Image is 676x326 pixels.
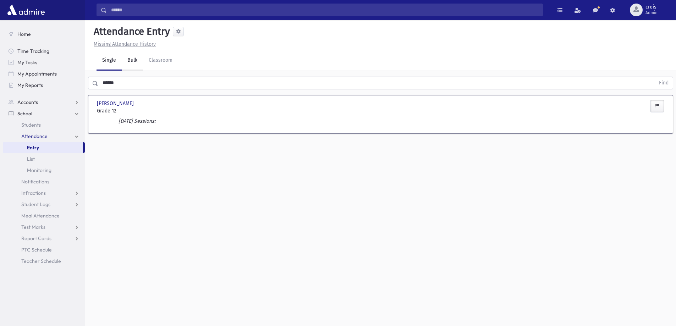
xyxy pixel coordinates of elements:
[17,110,32,117] span: School
[97,100,135,107] span: [PERSON_NAME]
[97,107,186,115] span: Grade 12
[94,41,156,47] u: Missing Attendance History
[3,153,85,165] a: List
[3,210,85,221] a: Meal Attendance
[21,133,48,139] span: Attendance
[3,165,85,176] a: Monitoring
[3,199,85,210] a: Student Logs
[119,118,155,124] i: [DATE] Sessions:
[17,31,31,37] span: Home
[3,45,85,57] a: Time Tracking
[21,190,46,196] span: Infractions
[655,77,673,89] button: Find
[645,10,658,16] span: Admin
[27,167,51,173] span: Monitoring
[21,235,51,242] span: Report Cards
[3,79,85,91] a: My Reports
[21,201,50,208] span: Student Logs
[3,57,85,68] a: My Tasks
[3,255,85,267] a: Teacher Schedule
[3,96,85,108] a: Accounts
[21,122,41,128] span: Students
[3,68,85,79] a: My Appointments
[27,156,35,162] span: List
[17,48,49,54] span: Time Tracking
[21,247,52,253] span: PTC Schedule
[21,224,45,230] span: Test Marks
[3,108,85,119] a: School
[122,51,143,71] a: Bulk
[21,178,49,185] span: Notifications
[21,212,60,219] span: Meal Attendance
[645,4,658,10] span: creis
[17,59,37,66] span: My Tasks
[107,4,543,16] input: Search
[3,221,85,233] a: Test Marks
[143,51,178,71] a: Classroom
[91,41,156,47] a: Missing Attendance History
[3,176,85,187] a: Notifications
[21,258,61,264] span: Teacher Schedule
[3,28,85,40] a: Home
[3,187,85,199] a: Infractions
[17,82,43,88] span: My Reports
[3,244,85,255] a: PTC Schedule
[27,144,39,151] span: Entry
[17,71,57,77] span: My Appointments
[6,3,46,17] img: AdmirePro
[91,26,170,38] h5: Attendance Entry
[3,142,83,153] a: Entry
[3,119,85,131] a: Students
[3,131,85,142] a: Attendance
[17,99,38,105] span: Accounts
[3,233,85,244] a: Report Cards
[97,51,122,71] a: Single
